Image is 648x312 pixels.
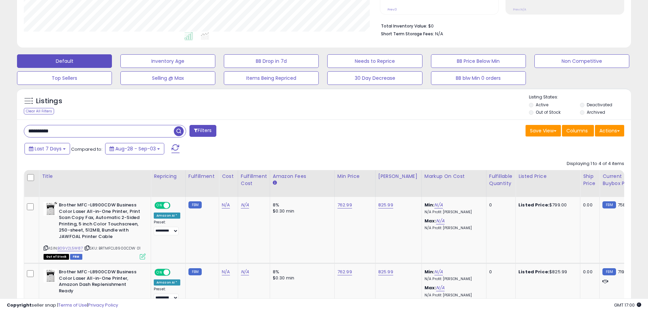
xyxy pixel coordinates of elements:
div: Fulfillment Cost [241,173,267,187]
div: Cost [222,173,235,180]
b: Min: [425,202,435,208]
label: Active [536,102,548,108]
a: N/A [436,218,444,224]
div: ASIN: [44,202,146,259]
label: Deactivated [587,102,612,108]
div: Displaying 1 to 4 of 4 items [567,161,624,167]
span: | SKU: BRTMFCL8900CDW 01 [84,245,140,251]
small: FBM [188,268,202,275]
span: OFF [169,203,180,208]
button: Save View [526,125,561,136]
a: Terms of Use [58,302,87,308]
span: Columns [566,127,588,134]
button: Top Sellers [17,71,112,85]
span: OFF [169,270,180,275]
small: Prev: 0 [387,7,397,12]
div: Amazon AI * [154,213,180,219]
div: 8% [273,202,329,208]
div: Amazon Fees [273,173,332,180]
div: $825.99 [518,269,575,275]
small: FBM [188,201,202,208]
li: $0 [381,21,619,30]
span: Last 7 Days [35,145,62,152]
button: Actions [595,125,624,136]
div: Listed Price [518,173,577,180]
div: Preset: [154,220,180,235]
div: Current Buybox Price [602,173,637,187]
a: N/A [222,202,230,208]
span: Aug-28 - Sep-03 [115,145,156,152]
div: Fulfillable Quantity [489,173,513,187]
b: Min: [425,269,435,275]
a: Privacy Policy [88,302,118,308]
p: N/A Profit [PERSON_NAME] [425,277,481,281]
b: Brother MFC-L8900CDW Business Color Laser All-in-One Printer, Amazon Dash Replenishment Ready [59,269,142,296]
b: Short Term Storage Fees: [381,31,434,37]
div: $0.30 min [273,208,329,214]
div: 0.00 [583,269,594,275]
label: Out of Stock [536,109,561,115]
div: Title [42,173,148,180]
b: Listed Price: [518,202,549,208]
small: FBM [602,268,616,275]
span: 2025-09-11 17:00 GMT [614,302,641,308]
div: 0.00 [583,202,594,208]
label: Archived [587,109,605,115]
button: Last 7 Days [24,143,70,154]
h5: Listings [36,96,62,106]
b: Max: [425,218,436,224]
a: N/A [434,202,443,208]
button: Needs to Reprice [327,54,422,68]
button: Columns [562,125,594,136]
span: ON [155,203,164,208]
th: The percentage added to the cost of goods (COGS) that forms the calculator for Min & Max prices. [421,170,486,197]
span: Compared to: [71,146,102,152]
button: BB Drop in 7d [224,54,319,68]
span: All listings that are currently out of stock and unavailable for purchase on Amazon [44,254,69,260]
a: 762.99 [337,269,352,275]
div: Repricing [154,173,183,180]
img: 413QvAI68BL._SL40_.jpg [44,202,57,216]
button: Items Being Repriced [224,71,319,85]
div: Ship Price [583,173,597,187]
button: Inventory Age [120,54,215,68]
span: 758.99 [618,202,632,208]
b: Max: [425,285,436,291]
div: Markup on Cost [425,173,483,180]
a: N/A [436,285,444,291]
a: B09V2L5W87 [57,245,83,251]
p: N/A Profit [PERSON_NAME] [425,210,481,215]
div: 0 [489,202,510,208]
div: 8% [273,269,329,275]
div: seller snap | | [7,302,118,309]
button: Default [17,54,112,68]
div: Amazon AI * [154,279,180,286]
small: Amazon Fees. [273,180,277,186]
button: BB Price Below Min [431,54,526,68]
div: [PERSON_NAME] [378,173,419,180]
div: Fulfillment [188,173,216,180]
div: Preset: [154,287,180,302]
b: Total Inventory Value: [381,23,427,29]
b: Brother MFC-L8900CDW Business Color Laser All-in-One Printer, Print Scan Copy Fax, Automatic 2-Si... [59,202,142,241]
span: FBM [70,254,82,260]
a: N/A [241,269,249,275]
div: $799.00 [518,202,575,208]
span: N/A [435,31,443,37]
button: Non Competitive [534,54,629,68]
p: N/A Profit [PERSON_NAME] [425,226,481,231]
span: ON [155,270,164,275]
button: 30 Day Decrease [327,71,422,85]
strong: Copyright [7,302,32,308]
b: Listed Price: [518,269,549,275]
a: 825.99 [378,202,393,208]
div: Min Price [337,173,372,180]
a: N/A [222,269,230,275]
p: Listing States: [529,94,631,100]
span: 719.99 [618,269,631,275]
a: N/A [241,202,249,208]
button: Selling @ Max [120,71,215,85]
button: Aug-28 - Sep-03 [105,143,164,154]
a: 762.99 [337,202,352,208]
div: 0 [489,269,510,275]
